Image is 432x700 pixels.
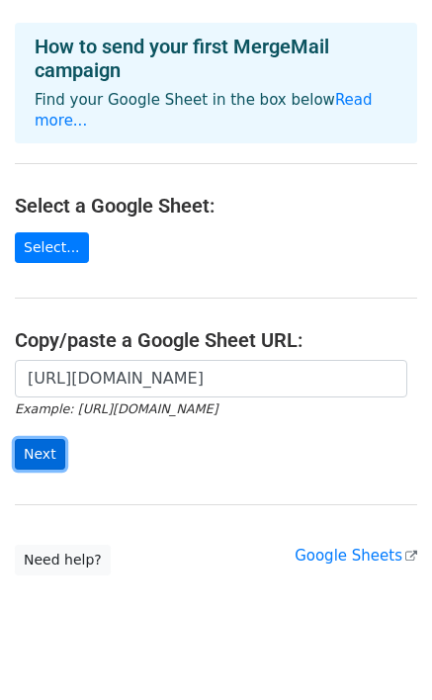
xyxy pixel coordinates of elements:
[15,328,417,352] h4: Copy/paste a Google Sheet URL:
[15,232,89,263] a: Select...
[35,35,397,82] h4: How to send your first MergeMail campaign
[15,439,65,470] input: Next
[15,545,111,575] a: Need help?
[333,605,432,700] iframe: Chat Widget
[295,547,417,565] a: Google Sheets
[15,360,407,397] input: Paste your Google Sheet URL here
[35,91,373,130] a: Read more...
[15,401,217,416] small: Example: [URL][DOMAIN_NAME]
[15,194,417,218] h4: Select a Google Sheet:
[35,90,397,131] p: Find your Google Sheet in the box below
